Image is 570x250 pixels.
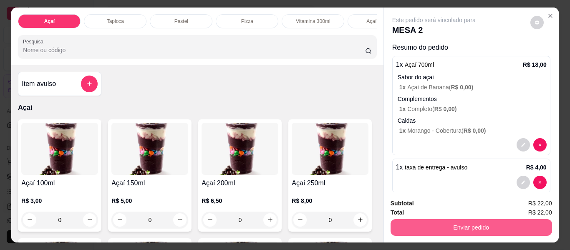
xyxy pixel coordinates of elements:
img: product-image [292,123,368,175]
button: decrease-product-quantity [530,16,544,29]
p: Pastel [174,18,188,25]
p: Açaí batido [366,18,391,25]
h4: Item avulso [22,79,56,89]
span: R$ 0,00 ) [434,106,457,112]
p: R$ 8,00 [292,197,368,205]
span: Açaí 700ml [405,61,434,68]
span: R$ 0,00 ) [464,127,486,134]
span: 1 x [399,106,407,112]
input: Pesquisa [23,46,365,54]
span: 1 x [399,127,407,134]
p: R$ 3,00 [21,197,98,205]
img: product-image [111,123,188,175]
p: Pizza [241,18,253,25]
p: Morango - Cobertura ( [399,126,547,135]
p: Resumo do pedido [392,43,550,53]
button: decrease-product-quantity [533,138,547,152]
p: R$ 4,00 [526,163,547,172]
button: add-separate-item [81,76,98,92]
p: Caldas [398,116,547,125]
p: Açaí de Banana ( [399,83,547,91]
p: R$ 5,00 [111,197,188,205]
h4: Açaí 200ml [202,178,278,188]
button: decrease-product-quantity [533,176,547,189]
span: R$ 22,00 [528,208,552,217]
button: Enviar pedido [391,219,552,236]
button: Close [544,9,557,23]
p: MESA 2 [392,24,476,36]
span: taxa de entrega - avulso [405,164,467,171]
p: Tapioca [107,18,124,25]
p: R$ 6,50 [202,197,278,205]
span: R$ 0,00 ) [451,84,473,91]
h4: Açaí 100ml [21,178,98,188]
span: R$ 22,00 [528,199,552,208]
p: R$ 18,00 [523,61,547,69]
h4: Açaí 150ml [111,178,188,188]
h4: Açaí 250ml [292,178,368,188]
p: Este pedido será vinculado para [392,16,476,24]
strong: Total [391,209,404,216]
button: decrease-product-quantity [517,138,530,152]
span: 1 x [399,84,407,91]
p: Sabor do açaí [398,73,547,81]
p: 1 x [396,60,434,70]
p: Vitamina 300ml [296,18,330,25]
img: product-image [21,123,98,175]
img: product-image [202,123,278,175]
p: Complementos [398,95,547,103]
button: decrease-product-quantity [517,176,530,189]
p: 1 x [396,162,468,172]
p: Completo ( [399,105,547,113]
strong: Subtotal [391,200,414,207]
p: Açaí [18,103,376,113]
label: Pesquisa [23,38,46,45]
p: Açaí [44,18,55,25]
